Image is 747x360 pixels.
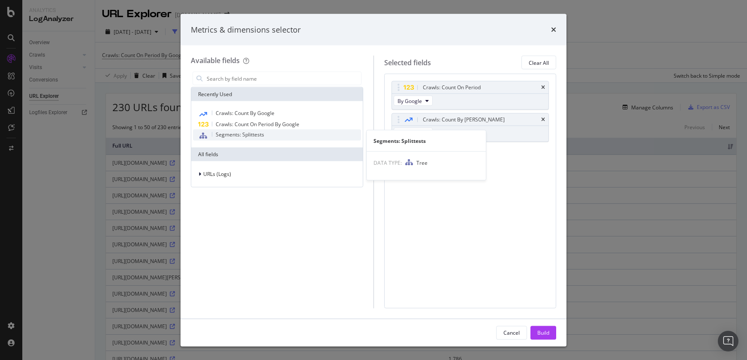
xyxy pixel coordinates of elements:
[191,56,240,65] div: Available fields
[496,326,527,339] button: Cancel
[373,159,402,166] span: DATA TYPE:
[521,56,556,70] button: Clear All
[398,97,422,104] span: By Google
[216,131,264,138] span: Segments: Splittests
[203,170,231,178] span: URLs (Logs)
[394,128,433,138] button: By Google
[367,137,486,144] div: Segments: Splittests
[191,24,301,35] div: Metrics & dimensions selector
[206,72,361,85] input: Search by field name
[530,326,556,339] button: Build
[503,329,520,336] div: Cancel
[216,121,299,128] span: Crawls: Count On Period By Google
[537,329,549,336] div: Build
[216,109,274,117] span: Crawls: Count By Google
[392,81,549,110] div: Crawls: Count On PeriodtimesBy Google
[392,113,549,142] div: Crawls: Count By [PERSON_NAME]timesBy Google
[551,24,556,35] div: times
[181,14,566,346] div: modal
[384,57,431,67] div: Selected fields
[423,83,481,92] div: Crawls: Count On Period
[718,331,738,351] div: Open Intercom Messenger
[541,85,545,90] div: times
[394,96,433,106] button: By Google
[416,159,428,166] span: Tree
[541,117,545,122] div: times
[191,148,363,161] div: All fields
[191,88,363,101] div: Recently Used
[529,59,549,66] div: Clear All
[423,115,505,124] div: Crawls: Count By [PERSON_NAME]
